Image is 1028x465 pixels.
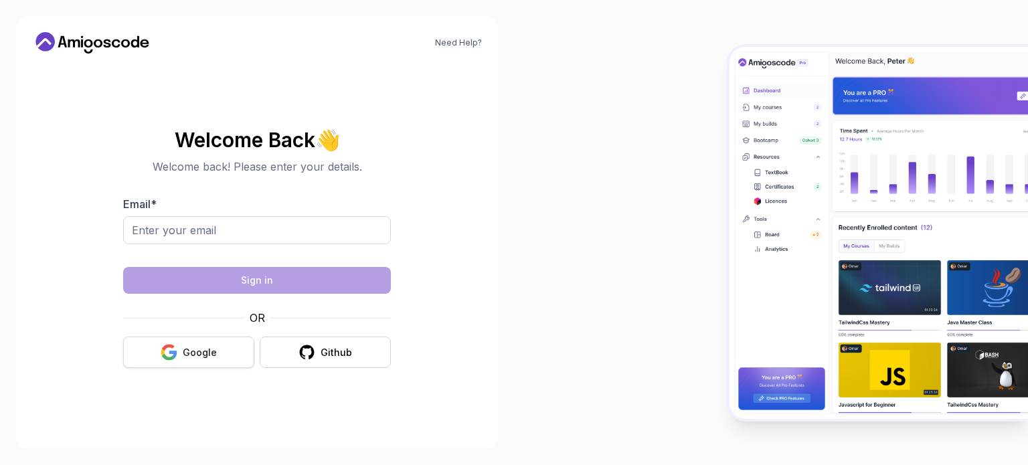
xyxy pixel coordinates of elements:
label: Email * [123,197,157,211]
p: Welcome back! Please enter your details. [123,159,391,175]
button: Sign in [123,267,391,294]
div: Sign in [241,274,273,287]
button: Google [123,337,254,368]
input: Enter your email [123,216,391,244]
img: Amigoscode Dashboard [730,47,1028,419]
a: Home link [32,32,153,54]
div: Google [183,346,217,359]
h2: Welcome Back [123,129,391,151]
button: Github [260,337,391,368]
span: 👋 [315,128,341,151]
p: OR [250,310,265,326]
a: Need Help? [435,37,482,48]
div: Github [321,346,352,359]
